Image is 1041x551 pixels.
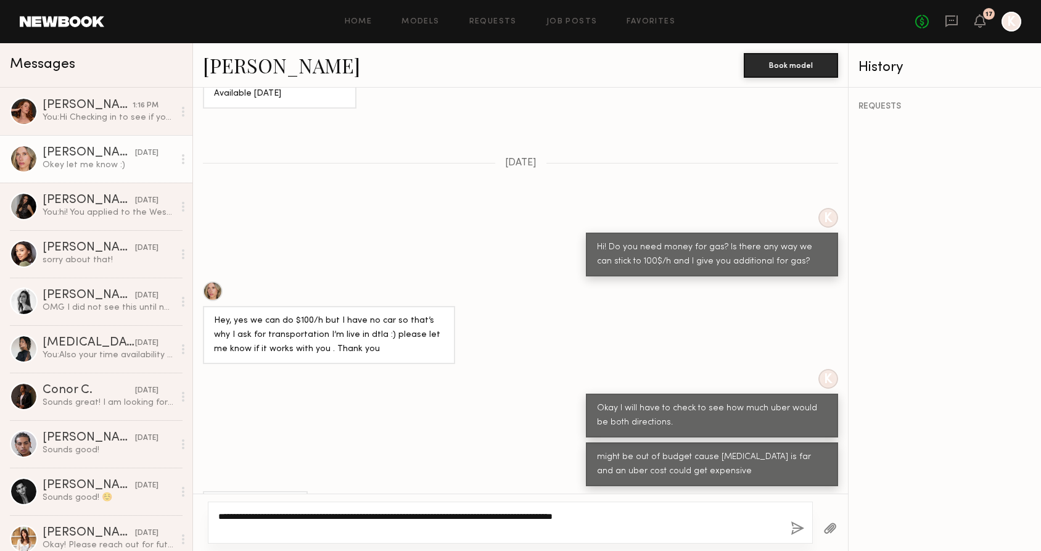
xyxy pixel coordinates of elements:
[135,528,158,539] div: [DATE]
[43,397,174,408] div: Sounds great! I am looking forward to it
[505,158,537,168] span: [DATE]
[627,18,675,26] a: Favorites
[43,207,174,218] div: You: hi! You applied to the Western Jewelry Lifestyle campaign! I just wanted to make sure you sa...
[135,338,158,349] div: [DATE]
[43,112,174,123] div: You: Hi Checking in to see if you saw this
[43,242,135,254] div: [PERSON_NAME]
[985,11,993,18] div: 17
[135,385,158,397] div: [DATE]
[135,195,158,207] div: [DATE]
[43,444,174,456] div: Sounds good!
[597,241,827,269] div: Hi! Do you need money for gas? Is there any way we can stick to 100$/h and I give you additional ...
[43,479,135,492] div: [PERSON_NAME]
[135,290,158,302] div: [DATE]
[135,433,158,444] div: [DATE]
[214,314,444,357] div: Hey, yes we can do $100/h but I have no car so that’s why I ask for transportation I’m live in dt...
[43,384,135,397] div: Conor C.
[345,18,372,26] a: Home
[43,349,174,361] div: You: Also your time availability so I can book time slot for location!
[469,18,517,26] a: Requests
[133,100,158,112] div: 1:16 PM
[744,59,838,70] a: Book model
[43,302,174,313] div: OMG I did not see this until now…. I for some reason never get notifications for messages on this...
[43,539,174,551] div: Okay! Please reach out for future Projects too. Thanks!
[135,242,158,254] div: [DATE]
[10,57,75,72] span: Messages
[597,450,827,479] div: might be out of budget cause [MEDICAL_DATA] is far and an uber cost could get expensive
[203,52,360,78] a: [PERSON_NAME]
[744,53,838,78] button: Book model
[43,254,174,266] div: sorry about that!
[43,337,135,349] div: [MEDICAL_DATA][PERSON_NAME]
[43,527,135,539] div: [PERSON_NAME]
[43,194,135,207] div: [PERSON_NAME]
[858,102,1031,111] div: REQUESTS
[43,147,135,159] div: [PERSON_NAME]
[43,289,135,302] div: [PERSON_NAME]
[597,402,827,430] div: Okay I will have to check to see how much uber would be both directions.
[135,147,158,159] div: [DATE]
[546,18,598,26] a: Job Posts
[135,480,158,492] div: [DATE]
[43,492,174,503] div: Sounds good! ☺️
[43,159,174,171] div: Okey let me know :)
[43,99,133,112] div: [PERSON_NAME]
[1002,12,1021,31] a: K
[858,60,1031,75] div: History
[43,432,135,444] div: [PERSON_NAME]
[401,18,439,26] a: Models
